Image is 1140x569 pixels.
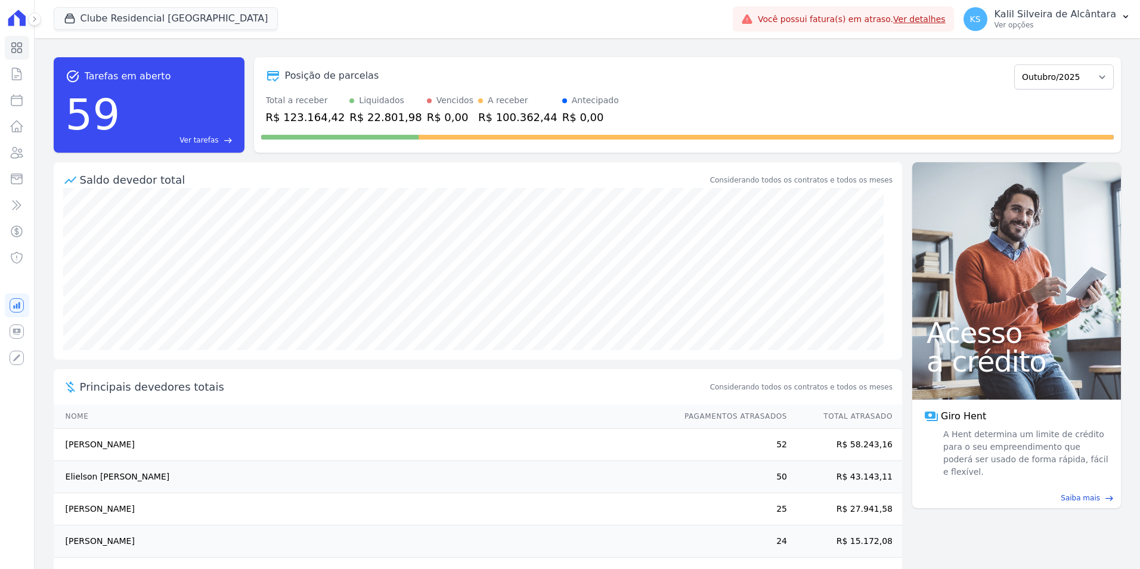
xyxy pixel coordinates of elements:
div: Vencidos [436,94,473,107]
span: east [1105,494,1114,503]
div: R$ 0,00 [427,109,473,125]
span: Giro Hent [941,409,986,423]
span: Saiba mais [1061,493,1100,503]
th: Total Atrasado [788,404,902,429]
th: Nome [54,404,673,429]
div: Considerando todos os contratos e todos os meses [710,175,893,185]
td: Elielson [PERSON_NAME] [54,461,673,493]
span: A Hent determina um limite de crédito para o seu empreendimento que poderá ser usado de forma ráp... [941,428,1109,478]
div: R$ 100.362,44 [478,109,557,125]
div: R$ 123.164,42 [266,109,345,125]
div: Posição de parcelas [285,69,379,83]
span: Acesso [927,318,1107,347]
div: Saldo devedor total [80,172,708,188]
td: [PERSON_NAME] [54,429,673,461]
span: Ver tarefas [179,135,218,146]
div: R$ 0,00 [562,109,619,125]
p: Ver opções [995,20,1116,30]
div: Total a receber [266,94,345,107]
span: task_alt [66,69,80,84]
th: Pagamentos Atrasados [673,404,788,429]
td: [PERSON_NAME] [54,493,673,525]
span: Considerando todos os contratos e todos os meses [710,382,893,392]
a: Ver tarefas east [125,135,232,146]
span: Você possui fatura(s) em atraso. [758,13,946,26]
td: 24 [673,525,788,558]
div: 59 [66,84,120,146]
td: R$ 43.143,11 [788,461,902,493]
td: 52 [673,429,788,461]
span: Tarefas em aberto [85,69,171,84]
div: A receber [488,94,528,107]
a: Ver detalhes [893,14,946,24]
td: R$ 58.243,16 [788,429,902,461]
td: 25 [673,493,788,525]
button: KS Kalil Silveira de Alcântara Ver opções [954,2,1140,36]
td: [PERSON_NAME] [54,525,673,558]
span: east [224,136,233,145]
div: R$ 22.801,98 [349,109,422,125]
td: R$ 27.941,58 [788,493,902,525]
td: 50 [673,461,788,493]
span: a crédito [927,347,1107,376]
span: Principais devedores totais [80,379,708,395]
td: R$ 15.172,08 [788,525,902,558]
button: Clube Residencial [GEOGRAPHIC_DATA] [54,7,278,30]
p: Kalil Silveira de Alcântara [995,8,1116,20]
a: Saiba mais east [919,493,1114,503]
span: KS [970,15,981,23]
div: Liquidados [359,94,404,107]
div: Antecipado [572,94,619,107]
